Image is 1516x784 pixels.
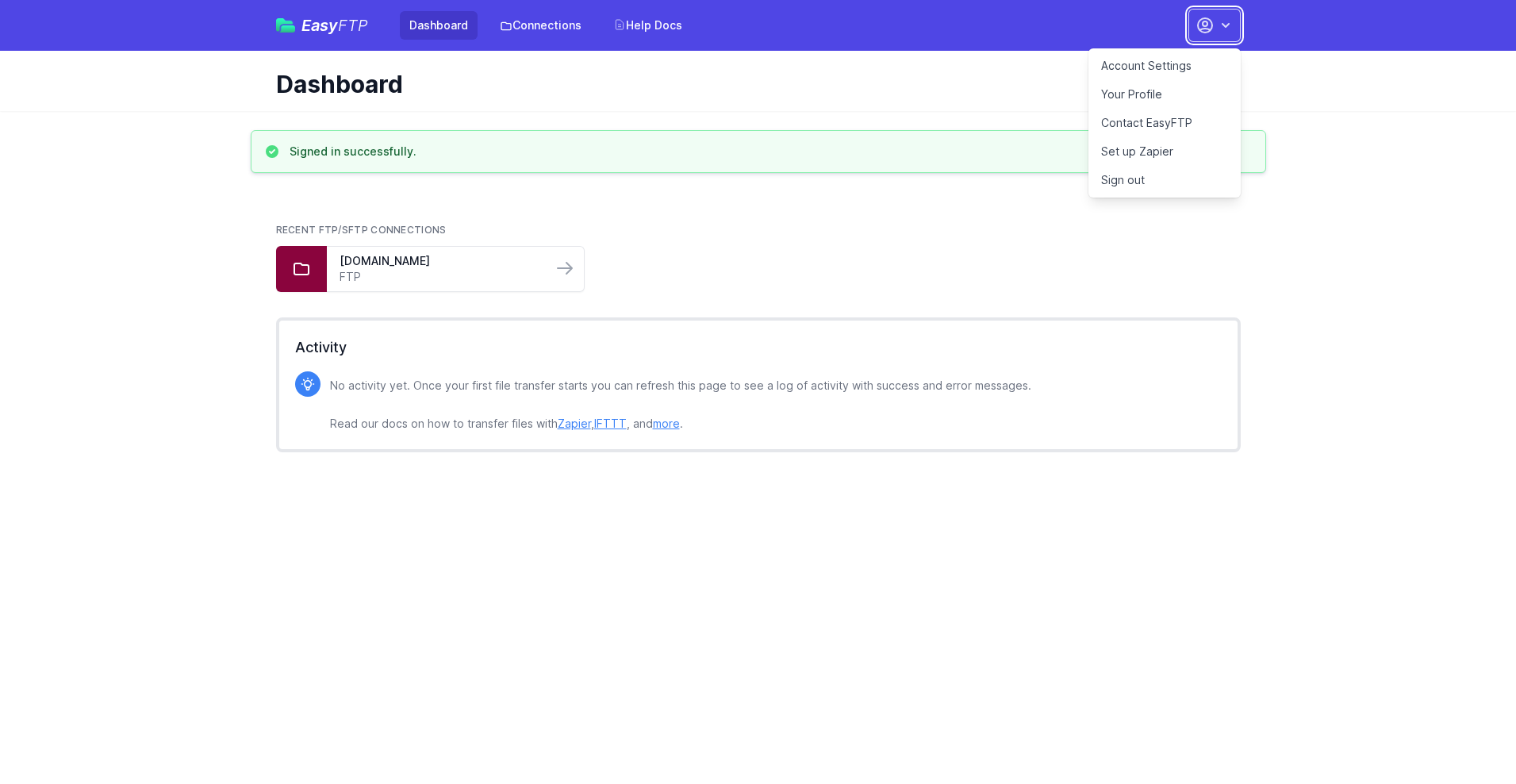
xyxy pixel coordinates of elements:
a: [DOMAIN_NAME] [340,253,539,269]
a: Your Profile [1088,80,1241,109]
h2: Activity [295,336,1222,359]
a: Set up Zapier [1088,137,1241,166]
a: EasyFTP [276,17,368,33]
span: Easy [301,17,368,33]
h3: Signed in successfully. [290,144,416,159]
h1: Dashboard [276,70,1228,98]
iframe: Drift Widget Chat Controller [1437,705,1497,765]
a: Dashboard [400,11,478,40]
a: Connections [490,11,591,40]
img: easyftp_logo.png [276,18,295,33]
a: Contact EasyFTP [1088,109,1241,137]
a: Zapier [558,417,591,430]
a: IFTTT [594,417,627,430]
a: Account Settings [1088,52,1241,80]
span: FTP [338,16,368,35]
a: Help Docs [604,11,692,40]
p: No activity yet. Once your first file transfer starts you can refresh this page to see a log of a... [330,376,1031,433]
a: FTP [340,269,539,285]
h2: Recent FTP/SFTP Connections [276,224,1241,236]
a: Sign out [1088,166,1241,194]
a: more [653,417,680,430]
